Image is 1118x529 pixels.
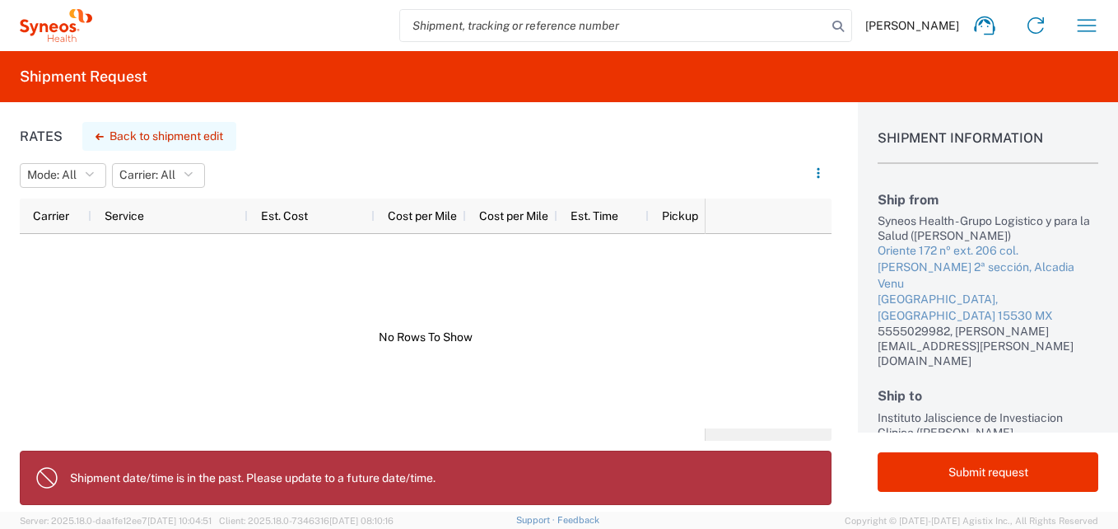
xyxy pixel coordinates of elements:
[105,209,144,222] span: Service
[878,324,1098,368] div: 5555029982, [PERSON_NAME][EMAIL_ADDRESS][PERSON_NAME][DOMAIN_NAME]
[70,470,818,485] p: Shipment date/time is in the past. Please update to a future date/time.
[27,167,77,183] span: Mode: All
[33,209,69,222] span: Carrier
[20,67,147,87] h2: Shipment Request
[20,163,106,188] button: Mode: All
[878,388,1098,404] h2: Ship to
[878,292,1098,324] div: [GEOGRAPHIC_DATA], [GEOGRAPHIC_DATA] 15530 MX
[400,10,827,41] input: Shipment, tracking or reference number
[662,209,698,222] span: Pickup
[219,516,394,526] span: Client: 2025.18.0-7346316
[479,209,548,222] span: Cost per Mile
[516,515,557,525] a: Support
[20,129,63,144] h1: Rates
[845,513,1098,528] span: Copyright © [DATE]-[DATE] Agistix Inc., All Rights Reserved
[119,167,175,183] span: Carrier: All
[147,516,212,526] span: [DATE] 10:04:51
[20,516,212,526] span: Server: 2025.18.0-daa1fe12ee7
[112,163,205,188] button: Carrier: All
[878,452,1098,492] button: Submit request
[878,213,1098,243] div: Syneos Health - Grupo Logistico y para la Salud ([PERSON_NAME])
[388,209,457,222] span: Cost per Mile
[261,209,308,222] span: Est. Cost
[878,410,1098,455] div: Instituto Jaliscience de Investiacion Clinica ([PERSON_NAME] [PERSON_NAME] - [PERSON_NAME])
[571,209,618,222] span: Est. Time
[329,516,394,526] span: [DATE] 08:10:16
[82,122,236,151] button: Back to shipment edit
[865,18,959,33] span: [PERSON_NAME]
[557,515,599,525] a: Feedback
[878,130,1098,164] h1: Shipment Information
[878,243,1098,324] a: Oriente 172 nº ext. 206 col. [PERSON_NAME] 2ª sección, Alcadia Venu[GEOGRAPHIC_DATA], [GEOGRAPHIC...
[878,243,1098,292] div: Oriente 172 nº ext. 206 col. [PERSON_NAME] 2ª sección, Alcadia Venu
[878,192,1098,208] h2: Ship from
